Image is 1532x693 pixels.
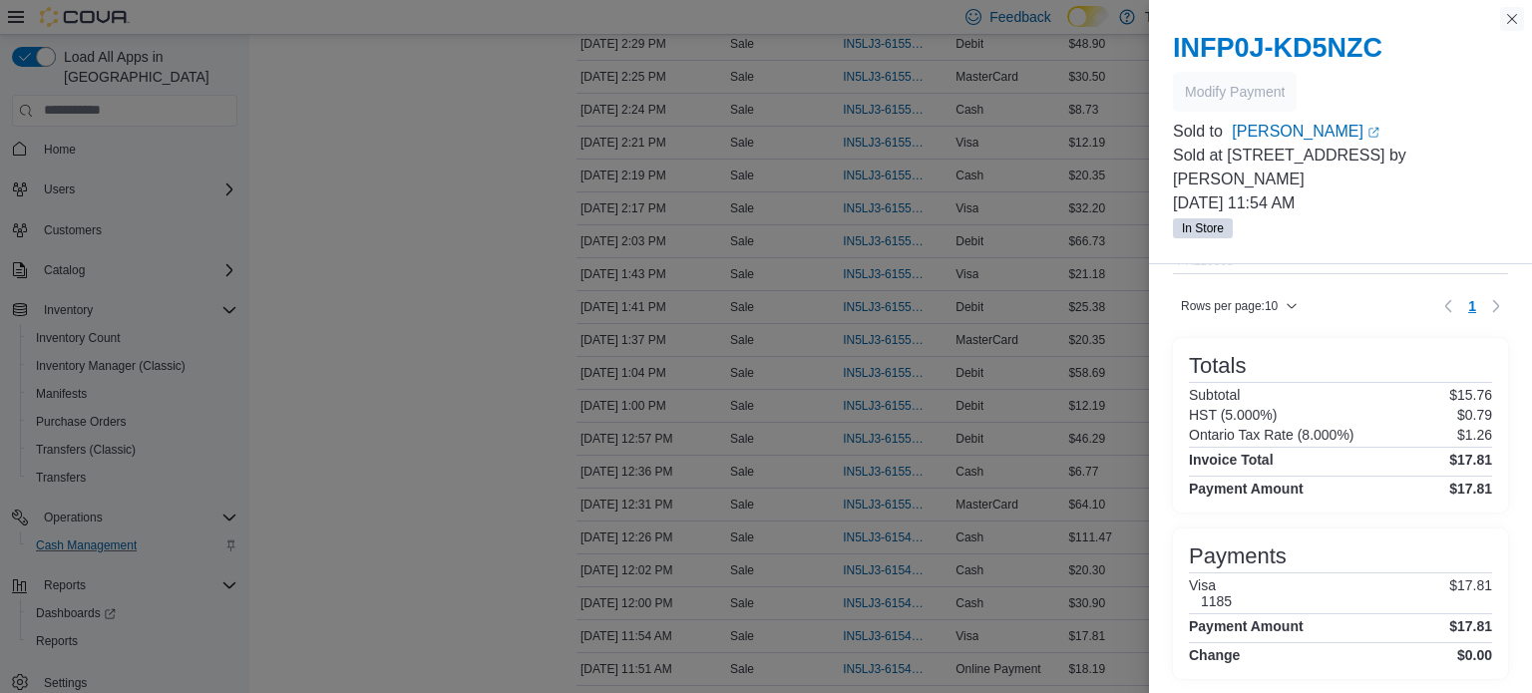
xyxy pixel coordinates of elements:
[1181,298,1278,314] span: Rows per page : 10
[1173,191,1508,215] p: [DATE] 11:54 AM
[1460,290,1484,322] button: Page 1 of 1
[1189,618,1304,634] h4: Payment Amount
[1185,82,1285,102] span: Modify Payment
[1232,120,1508,144] a: [PERSON_NAME]External link
[1468,296,1476,316] span: 1
[1201,593,1232,609] h6: 1185
[1436,294,1460,318] button: Previous page
[1460,290,1484,322] ul: Pagination for table: MemoryTable from EuiInMemoryTable
[1189,354,1246,378] h3: Totals
[1182,219,1224,237] span: In Store
[1449,618,1492,634] h4: $17.81
[1189,427,1354,443] h6: Ontario Tax Rate (8.000%)
[1500,7,1524,31] button: Close this dialog
[1189,407,1277,423] h6: HST (5.000%)
[1189,544,1287,568] h3: Payments
[1173,218,1233,238] span: In Store
[1189,481,1304,497] h4: Payment Amount
[1189,577,1232,593] h6: Visa
[1484,294,1508,318] button: Next page
[1189,452,1274,468] h4: Invoice Total
[1449,452,1492,468] h4: $17.81
[1457,427,1492,443] p: $1.26
[1449,481,1492,497] h4: $17.81
[1173,120,1228,144] div: Sold to
[1189,647,1240,663] h4: Change
[1173,72,1297,112] button: Modify Payment
[1367,127,1379,139] svg: External link
[1457,647,1492,663] h4: $0.00
[1189,387,1240,403] h6: Subtotal
[1449,577,1492,609] p: $17.81
[1173,32,1508,64] h2: INFP0J-KD5NZC
[1173,144,1508,191] p: Sold at [STREET_ADDRESS] by [PERSON_NAME]
[1436,290,1508,322] nav: Pagination for table: MemoryTable from EuiInMemoryTable
[1173,294,1306,318] button: Rows per page:10
[1457,407,1492,423] p: $0.79
[1449,387,1492,403] p: $15.76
